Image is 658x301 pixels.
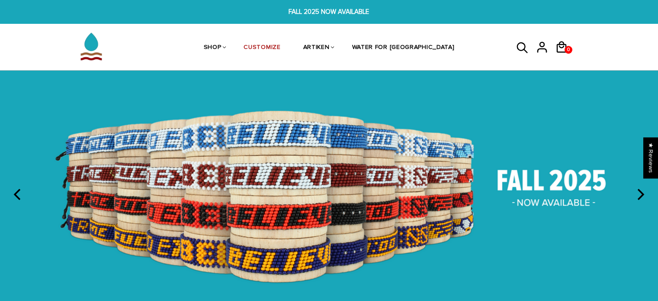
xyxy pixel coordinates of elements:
[565,44,572,56] span: 0
[630,185,649,204] button: next
[244,25,280,71] a: CUSTOMIZE
[202,7,455,17] span: FALL 2025 NOW AVAILABLE
[9,185,28,204] button: previous
[555,56,575,58] a: 0
[303,25,330,71] a: ARTIKEN
[643,137,658,178] div: Click to open Judge.me floating reviews tab
[352,25,455,71] a: WATER FOR [GEOGRAPHIC_DATA]
[204,25,221,71] a: SHOP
